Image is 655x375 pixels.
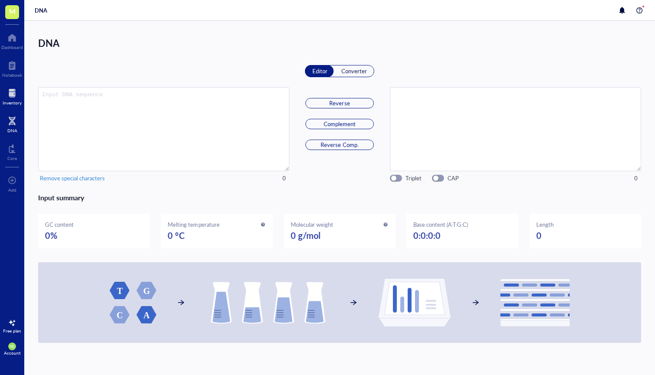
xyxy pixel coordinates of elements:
[38,173,107,183] button: Remove special characters
[7,114,17,133] a: DNA
[8,187,16,192] div: Add
[321,141,358,149] span: Reverse Comp.
[305,140,374,150] button: Reverse Comp.
[324,120,356,128] span: Complement
[110,278,570,327] img: DNA process
[2,72,22,78] div: Notebook
[45,221,74,228] div: GC content
[38,35,641,51] div: DNA
[40,174,105,182] span: Remove special characters
[38,192,641,203] div: Input summary
[329,99,350,107] span: Reverse
[9,6,16,16] span: M
[291,228,389,242] div: 0 g/mol
[305,98,374,108] button: Reverse
[291,221,333,228] div: Molecular weight
[312,67,327,75] div: Editor
[413,228,511,242] div: 0:0:0:0
[1,31,23,50] a: Dashboard
[447,174,459,182] div: CAP
[3,328,21,333] div: Free plan
[413,221,468,228] div: Base content (A:T:G:C)
[1,45,23,50] div: Dashboard
[7,142,17,161] a: Core
[341,67,367,75] div: Converter
[7,128,17,133] div: DNA
[45,228,143,242] div: 0%
[3,86,22,105] a: Inventory
[168,221,219,228] div: Melting temperature
[7,156,17,161] div: Core
[35,7,47,14] div: DNA
[634,174,638,182] div: 0
[282,174,286,182] div: 0
[536,228,634,242] div: 0
[2,59,22,78] a: Notebook
[405,174,422,182] div: Triplet
[10,345,14,348] span: MS
[168,228,266,242] div: 0 °C
[305,119,374,129] button: Complement
[536,221,554,228] div: Length
[3,100,22,105] div: Inventory
[4,350,21,355] div: Account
